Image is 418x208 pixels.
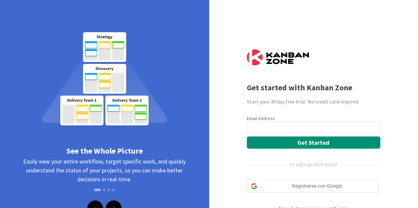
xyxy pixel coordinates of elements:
button: Slide 3 [107,185,110,194]
button: Slide 4 [112,185,115,194]
div: Registrarse con Google [247,180,379,193]
div: or sign up with email [290,160,337,168]
b: Get started with Kanban Zone [247,82,352,93]
div: See the Whole Picture [23,145,186,157]
img: Kanban Zone [247,49,309,65]
span: Registrarse con Google [260,183,375,190]
button: Slide 1 [94,189,101,191]
div: Easily view your entire workflow, target specific work, and quickly understand the status of your... [23,157,186,200]
div: Start your 30 day free trial. No credit card required [247,98,380,105]
label: Email Address [247,115,275,121]
button: Slide 2 [103,185,105,194]
button: Get Started [247,136,380,149]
